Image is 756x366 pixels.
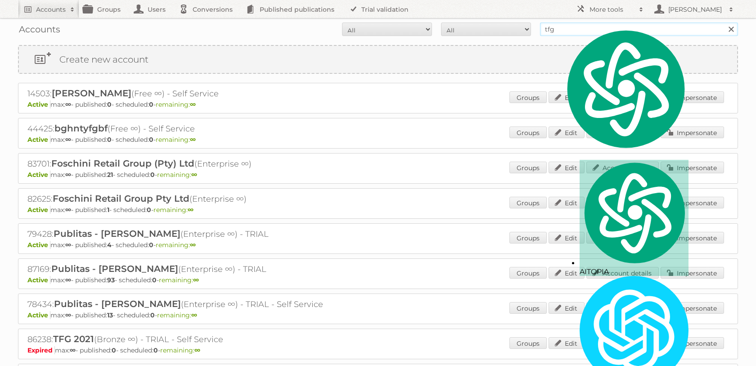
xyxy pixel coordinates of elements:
[191,311,197,319] strong: ∞
[193,276,199,284] strong: ∞
[107,311,113,319] strong: 13
[27,88,342,99] h2: 14503: (Free ∞) - Self Service
[27,171,729,179] p: max: - published: - scheduled: -
[27,263,342,275] h2: 87169: (Enterprise ∞) - TRIAL
[27,228,342,240] h2: 79428: (Enterprise ∞) - TRIAL
[65,311,71,319] strong: ∞
[153,206,193,214] span: remaining:
[51,263,178,274] span: Publitas - [PERSON_NAME]
[509,162,547,173] a: Groups
[54,123,108,134] span: bghntyfgbf
[661,197,724,208] a: Impersonate
[509,302,547,314] a: Groups
[51,158,194,169] span: Foschini Retail Group (Pty) Ltd
[27,171,50,179] span: Active
[661,91,724,103] a: Impersonate
[188,206,193,214] strong: ∞
[549,232,585,244] a: Edit
[150,171,155,179] strong: 0
[107,136,112,144] strong: 0
[159,276,199,284] span: remaining:
[160,346,200,354] span: remaining:
[27,334,342,345] h2: 86238: (Bronze ∞) - TRIAL - Self Service
[157,171,197,179] span: remaining:
[549,337,585,349] a: Edit
[27,346,729,354] p: max: - published: - scheduled: -
[52,88,131,99] span: [PERSON_NAME]
[27,123,342,135] h2: 44425: (Free ∞) - Self Service
[661,267,724,279] a: Impersonate
[27,276,50,284] span: Active
[27,136,729,144] p: max: - published: - scheduled: -
[549,302,585,314] a: Edit
[509,127,547,138] a: Groups
[149,100,153,108] strong: 0
[65,206,71,214] strong: ∞
[509,337,547,349] a: Groups
[65,171,71,179] strong: ∞
[65,100,71,108] strong: ∞
[54,228,180,239] span: Publitas - [PERSON_NAME]
[65,136,71,144] strong: ∞
[53,193,189,204] span: Foschini Retail Group Pty Ltd
[509,91,547,103] a: Groups
[156,241,196,249] span: remaining:
[149,136,153,144] strong: 0
[661,232,724,244] a: Impersonate
[36,5,66,14] h2: Accounts
[27,311,50,319] span: Active
[27,276,729,284] p: max: - published: - scheduled: -
[107,100,112,108] strong: 0
[549,267,585,279] a: Edit
[27,136,50,144] span: Active
[65,276,71,284] strong: ∞
[27,298,342,310] h2: 78434: (Enterprise ∞) - TRIAL - Self Service
[27,100,729,108] p: max: - published: - scheduled: -
[509,267,547,279] a: Groups
[156,136,196,144] span: remaining:
[157,311,197,319] span: remaining:
[549,197,585,208] a: Edit
[27,206,50,214] span: Active
[191,171,197,179] strong: ∞
[549,127,585,138] a: Edit
[27,311,729,319] p: max: - published: - scheduled: -
[27,346,55,354] span: Expired
[190,100,196,108] strong: ∞
[153,346,158,354] strong: 0
[150,311,155,319] strong: 0
[53,334,94,344] span: TFG 2021
[112,346,116,354] strong: 0
[107,206,109,214] strong: 1
[661,127,724,138] a: Impersonate
[190,136,196,144] strong: ∞
[190,241,196,249] strong: ∞
[549,162,585,173] a: Edit
[661,337,724,349] a: Impersonate
[27,241,729,249] p: max: - published: - scheduled: -
[27,193,342,205] h2: 82625: (Enterprise ∞)
[65,241,71,249] strong: ∞
[27,206,729,214] p: max: - published: - scheduled: -
[509,197,547,208] a: Groups
[27,100,50,108] span: Active
[156,100,196,108] span: remaining:
[549,91,585,103] a: Edit
[54,298,181,309] span: Publitas - [PERSON_NAME]
[666,5,724,14] h2: [PERSON_NAME]
[27,158,342,170] h2: 83701: (Enterprise ∞)
[27,241,50,249] span: Active
[147,206,151,214] strong: 0
[107,276,115,284] strong: 93
[107,241,112,249] strong: 4
[194,346,200,354] strong: ∞
[580,160,688,276] div: AITOPIA
[661,162,724,173] a: Impersonate
[19,46,737,73] a: Create new account
[70,346,76,354] strong: ∞
[661,302,724,314] a: Impersonate
[107,171,113,179] strong: 21
[149,241,153,249] strong: 0
[589,5,634,14] h2: More tools
[509,232,547,244] a: Groups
